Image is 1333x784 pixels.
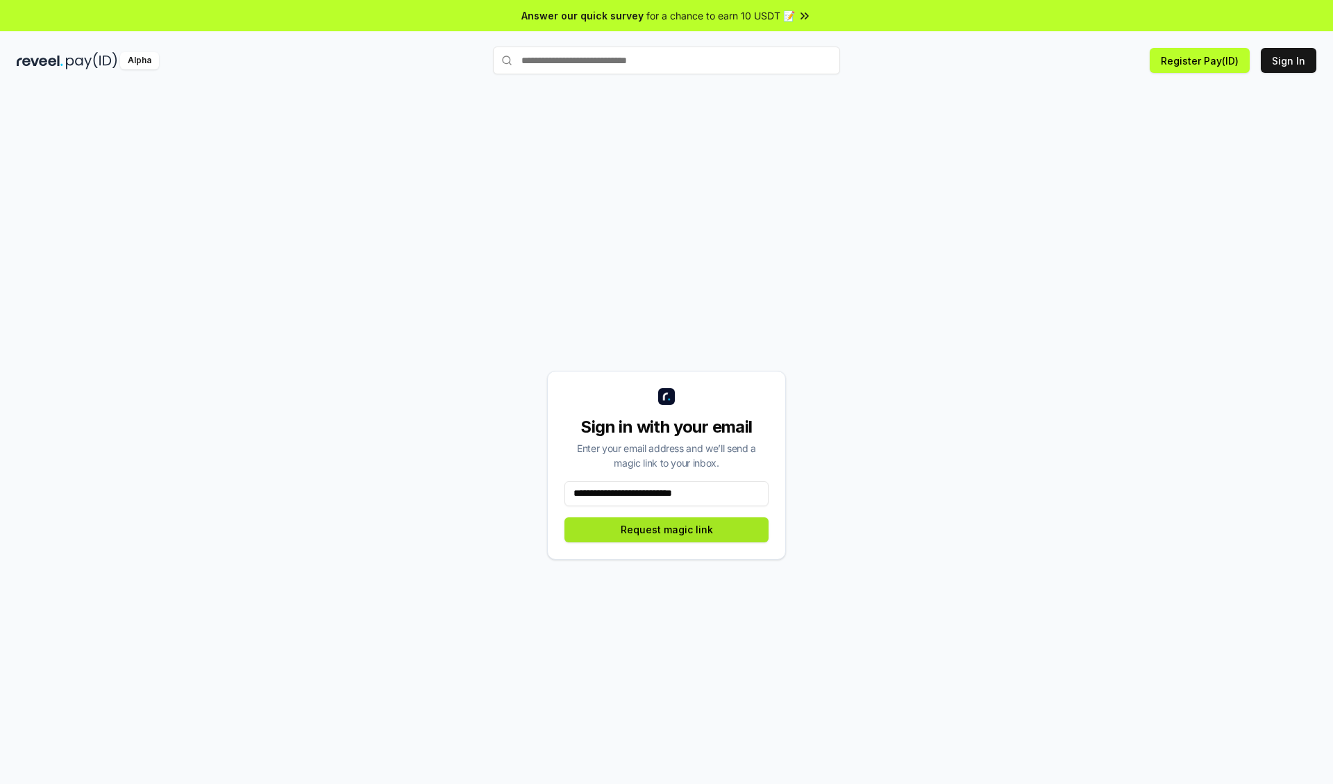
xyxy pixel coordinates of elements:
img: logo_small [658,388,675,405]
img: reveel_dark [17,52,63,69]
span: for a chance to earn 10 USDT 📝 [646,8,795,23]
div: Sign in with your email [564,416,769,438]
button: Request magic link [564,517,769,542]
div: Enter your email address and we’ll send a magic link to your inbox. [564,441,769,470]
div: Alpha [120,52,159,69]
button: Register Pay(ID) [1150,48,1250,73]
span: Answer our quick survey [521,8,644,23]
img: pay_id [66,52,117,69]
button: Sign In [1261,48,1316,73]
